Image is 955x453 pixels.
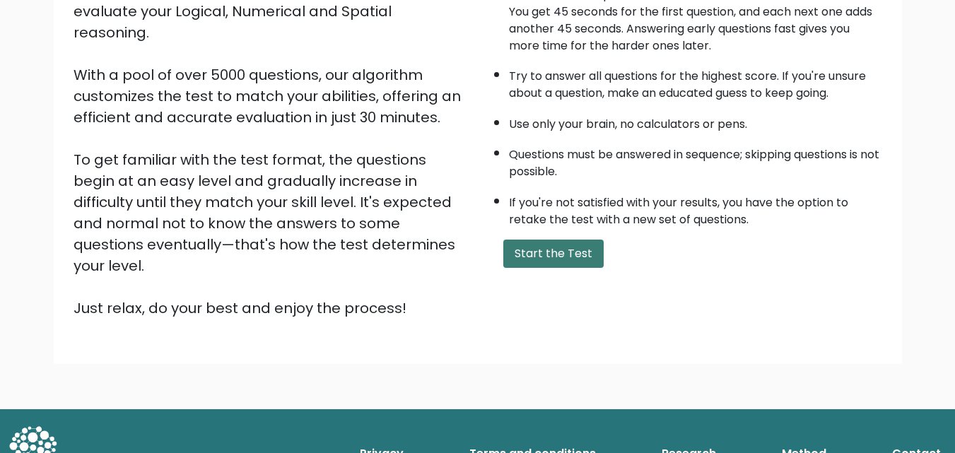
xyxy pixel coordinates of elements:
li: Questions must be answered in sequence; skipping questions is not possible. [509,139,882,180]
li: If you're not satisfied with your results, you have the option to retake the test with a new set ... [509,187,882,228]
li: Use only your brain, no calculators or pens. [509,109,882,133]
li: Try to answer all questions for the highest score. If you're unsure about a question, make an edu... [509,61,882,102]
button: Start the Test [503,240,604,268]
